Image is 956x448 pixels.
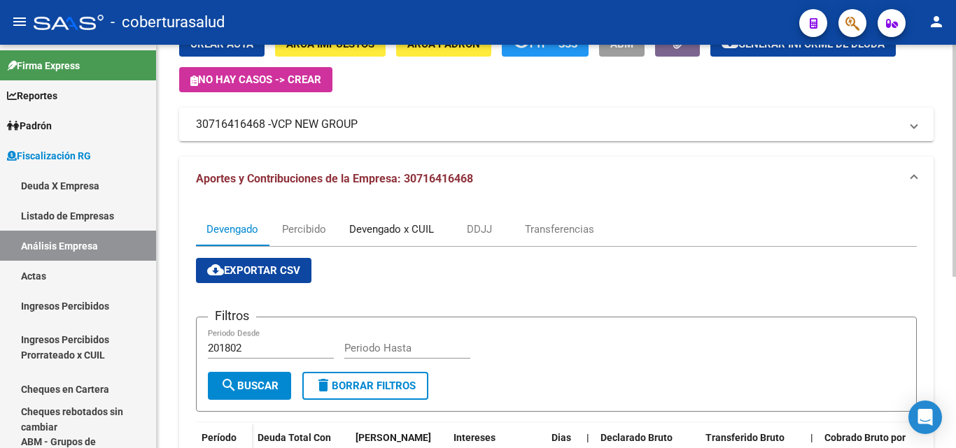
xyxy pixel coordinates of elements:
[7,118,52,133] span: Padrón
[179,67,332,92] button: No hay casos -> Crear
[179,157,934,201] mat-expansion-panel-header: Aportes y Contribuciones de la Empresa: 30716416468
[196,258,311,283] button: Exportar CSV
[190,73,321,86] span: No hay casos -> Crear
[179,108,934,141] mat-expansion-panel-header: 30716416468 -VCP NEW GROUP
[349,222,434,237] div: Devengado x CUIL
[202,432,237,443] span: Período
[190,38,253,50] span: Crear Acta
[586,432,589,443] span: |
[551,432,571,443] span: Dias
[810,432,813,443] span: |
[196,172,473,185] span: Aportes y Contribuciones de la Empresa: 30716416468
[207,264,300,277] span: Exportar CSV
[196,117,900,132] mat-panel-title: 30716416468 -
[454,432,495,443] span: Intereses
[282,222,326,237] div: Percibido
[525,222,594,237] div: Transferencias
[220,380,279,392] span: Buscar
[315,380,416,392] span: Borrar Filtros
[7,88,57,103] span: Reportes
[208,372,291,400] button: Buscar
[7,148,91,164] span: Fiscalización RG
[208,306,256,326] h3: Filtros
[315,377,332,393] mat-icon: delete
[111,7,225,38] span: - coberturasalud
[467,222,492,237] div: DDJJ
[908,400,942,434] div: Open Intercom Messenger
[220,377,237,393] mat-icon: search
[928,13,945,30] mat-icon: person
[207,261,224,278] mat-icon: cloud_download
[11,13,28,30] mat-icon: menu
[302,372,428,400] button: Borrar Filtros
[206,222,258,237] div: Devengado
[7,58,80,73] span: Firma Express
[271,117,358,132] span: VCP NEW GROUP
